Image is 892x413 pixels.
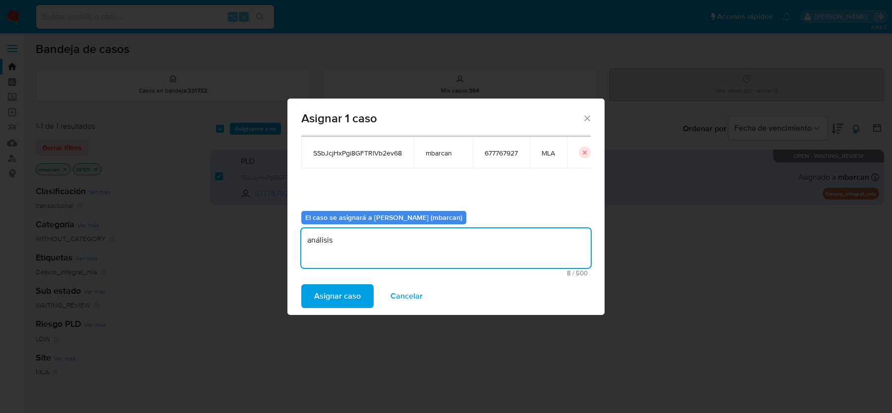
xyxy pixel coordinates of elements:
span: Asignar 1 caso [301,112,582,124]
textarea: análisis [301,228,591,268]
button: Cancelar [378,284,436,308]
button: icon-button [579,147,591,158]
div: assign-modal [287,99,605,315]
button: Cerrar ventana [582,113,591,122]
span: Cancelar [390,285,423,307]
button: Asignar caso [301,284,374,308]
span: Máximo 500 caracteres [304,270,588,276]
span: 677767927 [485,149,518,157]
span: mbarcan [426,149,461,157]
span: Asignar caso [314,285,361,307]
span: SSbJcjHxPgi8GFTRlVb2ev68 [313,149,402,157]
b: El caso se asignará a [PERSON_NAME] (mbarcan) [305,212,462,222]
span: MLA [542,149,555,157]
